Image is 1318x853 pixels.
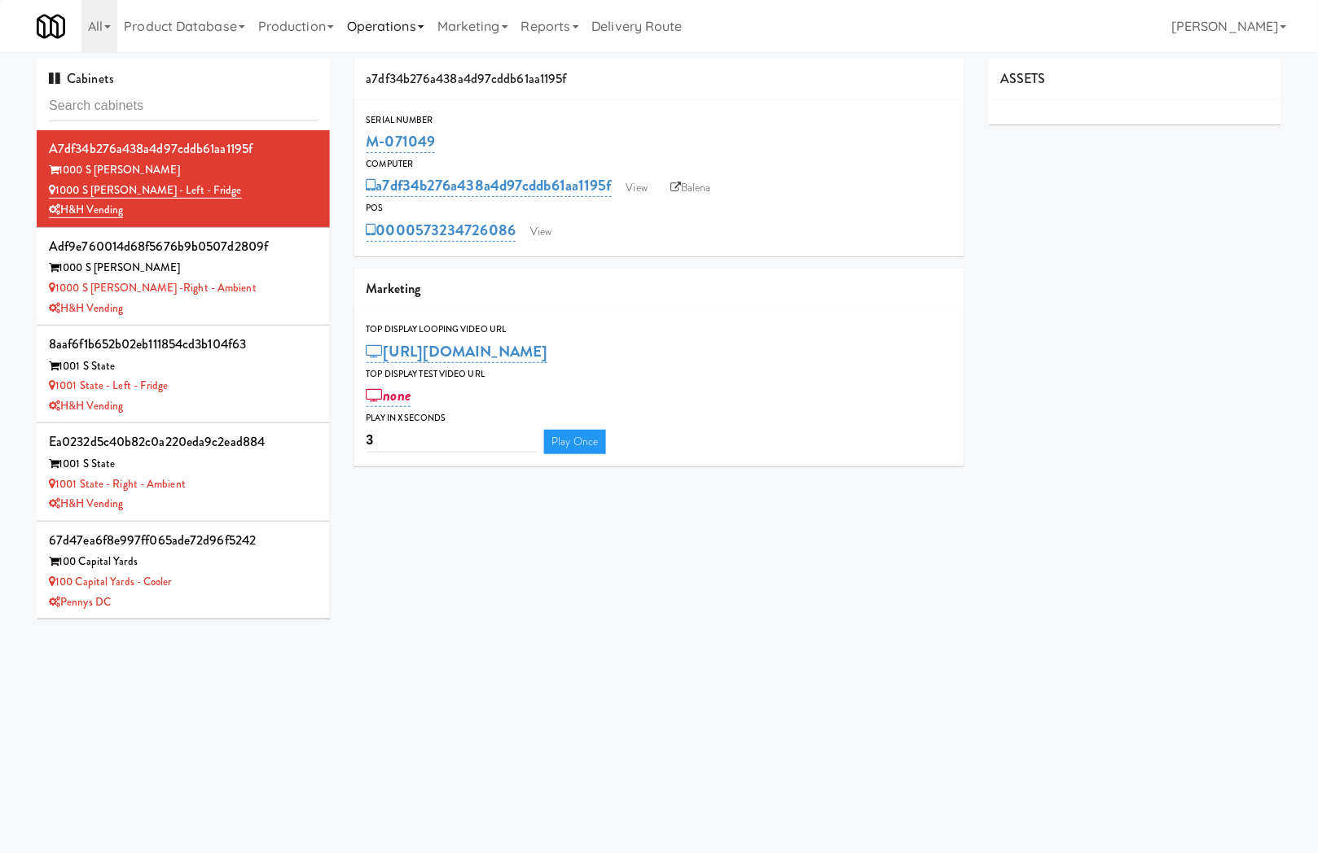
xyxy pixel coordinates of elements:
li: 8aaf6f1b652b02eb111854cd3b104f631001 S State 1001 State - Left - FridgeH&H Vending [37,326,330,423]
li: adf9e760014d68f5676b9b0507d2809f1000 S [PERSON_NAME] 1000 S [PERSON_NAME] -Right - AmbientH&H Ven... [37,228,330,326]
div: a7df34b276a438a4d97cddb61aa1195f [49,137,318,161]
a: 1000 S [PERSON_NAME] -Right - Ambient [49,280,257,295]
div: Play in X seconds [367,410,952,426]
a: 1001 State - Left - Fridge [49,378,169,393]
a: View [522,220,560,244]
a: M-071049 [367,130,436,153]
div: 67d47ea6f8e997ff065ade72d96f5242 [49,528,318,553]
div: Computer [367,156,952,173]
div: adf9e760014d68f5676b9b0507d2809f [49,234,318,259]
a: 1001 State - Right - Ambient [49,476,186,492]
a: H&H Vending [49,202,123,218]
div: a7df34b276a438a4d97cddb61aa1195f [354,59,964,100]
a: 1000 S [PERSON_NAME] - Left - Fridge [49,182,242,199]
a: 100 Capital Yards - Cooler [49,574,172,589]
div: Top Display Looping Video Url [367,322,952,338]
div: 1001 S State [49,454,318,475]
input: Search cabinets [49,91,318,121]
a: Play Once [544,430,607,454]
div: 1000 S [PERSON_NAME] [49,258,318,278]
a: Pennys DC [49,594,111,610]
a: a7df34b276a438a4d97cddb61aa1195f [367,174,612,197]
div: 1001 S State [49,357,318,377]
li: 67d47ea6f8e997ff065ade72d96f5242100 Capital Yards 100 Capital Yards - CoolerPennys DC [37,522,330,619]
div: Top Display Test Video Url [367,366,952,383]
div: POS [367,200,952,217]
a: H&H Vending [49,300,123,316]
div: Serial Number [367,112,952,129]
a: none [367,384,411,407]
li: ea0232d5c40b82c0a220eda9c2ead8841001 S State 1001 State - Right - AmbientH&H Vending [37,423,330,521]
div: 1000 S [PERSON_NAME] [49,160,318,181]
span: Marketing [367,279,421,298]
span: Cabinets [49,69,114,88]
a: Balena [662,176,719,200]
div: 8aaf6f1b652b02eb111854cd3b104f63 [49,332,318,357]
span: ASSETS [1001,69,1047,88]
a: H&H Vending [49,496,123,511]
li: a7df34b276a438a4d97cddb61aa1195f1000 S [PERSON_NAME] 1000 S [PERSON_NAME] - Left - FridgeH&H Vending [37,130,330,228]
a: H&H Vending [49,398,123,413]
div: 100 Capital Yards [49,552,318,572]
div: ea0232d5c40b82c0a220eda9c2ead884 [49,430,318,454]
a: 0000573234726086 [367,219,516,242]
a: [URL][DOMAIN_NAME] [367,340,548,363]
img: Micromart [37,12,65,41]
a: View [618,176,656,200]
